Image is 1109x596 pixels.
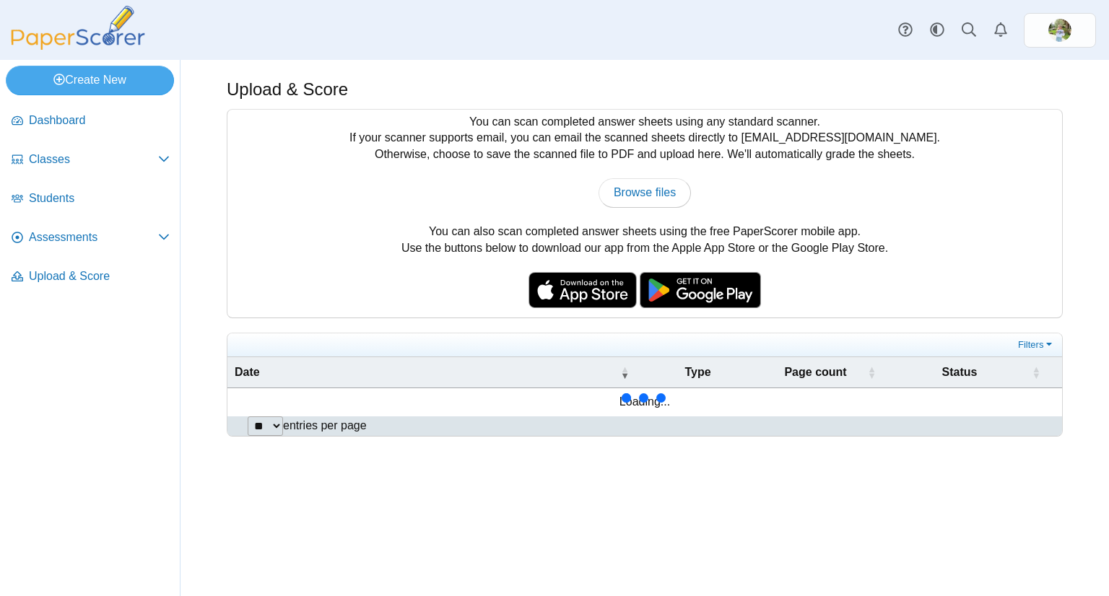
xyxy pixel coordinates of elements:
h1: Upload & Score [227,77,348,102]
img: PaperScorer [6,6,150,50]
img: google-play-badge.png [640,272,761,308]
a: PaperScorer [6,40,150,52]
a: Upload & Score [6,260,175,294]
span: Dashboard [29,113,170,128]
span: Page count [767,364,864,380]
a: Browse files [599,178,691,207]
span: Students [29,190,170,206]
span: Classes [29,152,158,167]
a: Alerts [985,14,1017,46]
span: Date [235,364,617,380]
span: Date : Activate to remove sorting [620,365,629,380]
label: entries per page [283,419,367,431]
span: Upload & Score [29,268,170,284]
span: Status [890,364,1029,380]
div: You can scan completed answer sheets using any standard scanner. If your scanner supports email, ... [227,110,1062,317]
img: ps.UH5UDTGB0bLk0bsx [1048,19,1071,42]
td: Loading... [227,388,1062,416]
a: Dashboard [6,104,175,139]
a: Filters [1014,338,1058,352]
span: Type [643,364,752,380]
span: Assessments [29,229,158,245]
span: Browse files [614,186,676,198]
img: apple-store-badge.svg [529,272,637,308]
span: Hannah Kaiser [1048,19,1071,42]
a: Students [6,182,175,216]
a: ps.UH5UDTGB0bLk0bsx [1024,13,1096,48]
span: Page count : Activate to sort [867,365,876,380]
a: Assessments [6,221,175,255]
span: Status : Activate to sort [1032,365,1040,380]
a: Classes [6,143,175,178]
a: Create New [6,66,174,95]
